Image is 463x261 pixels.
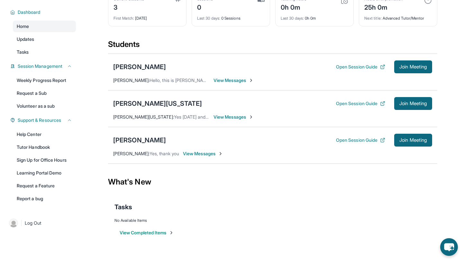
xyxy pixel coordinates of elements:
button: Dashboard [15,9,72,15]
button: Open Session Guide [336,137,385,143]
img: user-img [9,219,18,228]
span: Next title : [364,16,382,21]
span: Last 30 days : [197,16,220,21]
span: View Messages [213,77,254,84]
span: Join Meeting [399,65,427,69]
div: 3 [113,2,144,12]
a: Report a bug [13,193,76,204]
span: Join Meeting [399,138,427,142]
div: Students [108,39,437,53]
a: Home [13,21,76,32]
a: Updates [13,33,76,45]
div: [PERSON_NAME] [113,62,166,71]
span: [PERSON_NAME][US_STATE] : [113,114,174,120]
img: Chevron-Right [249,78,254,83]
span: Updates [17,36,34,42]
button: View Completed Items [120,230,174,236]
span: [PERSON_NAME] : [113,77,150,83]
span: Log Out [25,220,41,226]
div: [PERSON_NAME][US_STATE] [113,99,202,108]
div: 0h 0m [281,2,306,12]
button: Session Management [15,63,72,69]
span: Yes, thank you [150,151,179,156]
img: Chevron-Right [249,114,254,120]
span: Tasks [114,203,132,212]
button: Open Session Guide [336,100,385,107]
span: Support & Resources [18,117,61,123]
button: Join Meeting [394,60,432,73]
span: | [21,219,22,227]
a: Request a Feature [13,180,76,192]
span: Dashboard [18,9,41,15]
button: Open Session Guide [336,64,385,70]
span: Tasks [17,49,29,55]
a: Learning Portal Demo [13,167,76,179]
a: Volunteer as a sub [13,100,76,112]
span: View Messages [213,114,254,120]
button: Support & Resources [15,117,72,123]
a: Weekly Progress Report [13,75,76,86]
a: |Log Out [6,216,76,230]
div: No Available Items [114,218,431,223]
span: View Messages [183,150,223,157]
div: 0h 0m [281,12,348,21]
span: Join Meeting [399,102,427,105]
div: [PERSON_NAME] [113,136,166,145]
button: chat-button [440,238,458,256]
a: Help Center [13,129,76,140]
button: Join Meeting [394,97,432,110]
a: Tasks [13,46,76,58]
button: Join Meeting [394,134,432,147]
span: First Match : [113,16,134,21]
div: 0 [197,2,213,12]
a: Tutor Handbook [13,141,76,153]
span: Session Management [18,63,62,69]
div: 25h 0m [364,2,403,12]
a: Sign Up for Office Hours [13,154,76,166]
span: Yes [DATE] and [DATE] work for us. [174,114,246,120]
span: Last 30 days : [281,16,304,21]
a: Request a Sub [13,87,76,99]
div: Advanced Tutor/Mentor [364,12,432,21]
div: What's New [108,168,437,196]
img: Chevron-Right [218,151,223,156]
div: 0 Sessions [197,12,265,21]
span: Home [17,23,29,30]
span: [PERSON_NAME] : [113,151,150,156]
div: [DATE] [113,12,181,21]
